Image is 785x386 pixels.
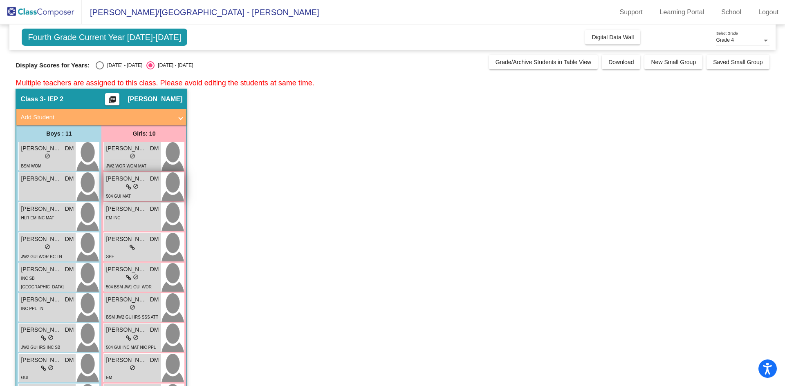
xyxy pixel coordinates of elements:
[65,205,74,213] span: DM
[150,235,159,243] span: DM
[130,153,135,159] span: do_not_disturb_alt
[21,345,60,350] span: JW2 GUI IRS INC SB
[65,265,74,274] span: DM
[45,244,50,250] span: do_not_disturb_alt
[21,205,62,213] span: [PERSON_NAME]
[150,265,159,274] span: DM
[21,265,62,274] span: [PERSON_NAME]
[106,375,112,380] span: EM
[16,109,186,125] mat-expansion-panel-header: Add Student
[585,30,640,45] button: Digital Data Wall
[21,326,62,334] span: [PERSON_NAME]
[106,205,147,213] span: [PERSON_NAME]
[613,6,649,19] a: Support
[752,6,785,19] a: Logout
[106,144,147,153] span: [PERSON_NAME]
[592,34,634,40] span: Digital Data Wall
[155,62,193,69] div: [DATE] - [DATE]
[65,295,74,304] span: DM
[106,295,147,304] span: [PERSON_NAME]
[106,164,146,168] span: JW2 WOR WOM MAT
[20,113,173,122] mat-panel-title: Add Student
[16,62,90,69] span: Display Scores for Years:
[644,55,702,69] button: New Small Group
[21,276,63,289] span: INC SB [GEOGRAPHIC_DATA]
[106,235,147,243] span: [PERSON_NAME]
[21,254,62,259] span: JW2 GUI WOR BC TN
[21,216,54,220] span: HLR EM INC MAT
[65,174,74,183] span: DM
[150,174,159,183] span: DM
[602,55,640,69] button: Download
[21,144,62,153] span: [PERSON_NAME]
[82,6,319,19] span: [PERSON_NAME]/[GEOGRAPHIC_DATA] - [PERSON_NAME]
[150,205,159,213] span: DM
[489,55,598,69] button: Grade/Archive Students in Table View
[106,345,156,358] span: 504 GUI INC MAT NIC PPL TN
[22,29,187,46] span: Fourth Grade Current Year [DATE]-[DATE]
[21,235,62,243] span: [PERSON_NAME]
[65,326,74,334] span: DM
[21,356,62,364] span: [PERSON_NAME]
[20,95,43,103] span: Class 3
[106,315,158,328] span: BSM JW2 GUI IRS SSS ATT BC INC CPC
[106,216,120,220] span: EM INC
[715,6,748,19] a: School
[21,174,62,183] span: [PERSON_NAME]
[106,326,147,334] span: [PERSON_NAME]
[496,59,592,65] span: Grade/Archive Students in Table View
[96,61,193,69] mat-radio-group: Select an option
[65,144,74,153] span: DM
[133,335,139,340] span: do_not_disturb_alt
[133,274,139,280] span: do_not_disturb_alt
[150,295,159,304] span: DM
[45,153,50,159] span: do_not_disturb_alt
[653,6,711,19] a: Learning Portal
[130,365,135,370] span: do_not_disturb_alt
[150,326,159,334] span: DM
[104,62,142,69] div: [DATE] - [DATE]
[130,304,135,310] span: do_not_disturb_alt
[713,59,763,65] span: Saved Small Group
[16,125,101,142] div: Boys : 11
[108,96,117,107] mat-icon: picture_as_pdf
[21,295,62,304] span: [PERSON_NAME]
[150,144,159,153] span: DM
[65,235,74,243] span: DM
[16,79,314,87] span: Multiple teachers are assigned to this class. Please avoid editing the students at same time.
[106,265,147,274] span: [PERSON_NAME]
[106,285,152,298] span: 504 BSM JW1 GUI WOR SPE INC CPC TN
[133,183,139,189] span: do_not_disturb_alt
[651,59,696,65] span: New Small Group
[106,194,148,207] span: 504 GUI MAT [GEOGRAPHIC_DATA]
[150,356,159,364] span: DM
[21,306,43,311] span: INC PPL TN
[706,55,769,69] button: Saved Small Group
[106,174,147,183] span: [PERSON_NAME]
[106,356,147,364] span: [PERSON_NAME]
[128,95,182,103] span: [PERSON_NAME]
[716,37,734,43] span: Grade 4
[106,254,114,259] span: SPE
[48,335,54,340] span: do_not_disturb_alt
[101,125,186,142] div: Girls: 10
[48,365,54,370] span: do_not_disturb_alt
[65,356,74,364] span: DM
[21,375,28,380] span: GUI
[105,93,119,105] button: Print Students Details
[608,59,634,65] span: Download
[43,95,63,103] span: - IEP 2
[21,164,41,168] span: BSM WOM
